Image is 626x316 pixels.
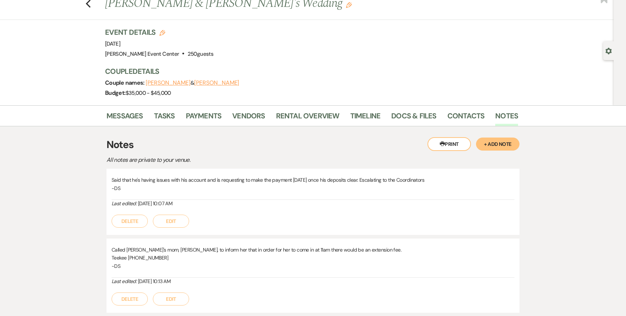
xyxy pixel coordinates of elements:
[107,137,519,152] h3: Notes
[447,110,485,126] a: Contacts
[107,110,143,126] a: Messages
[105,66,511,76] h3: Couple Details
[112,246,514,254] p: Called [PERSON_NAME]'s mom, [PERSON_NAME], to inform her that in order for her to come in at 11am...
[112,278,137,285] i: Last edited:
[107,155,360,165] p: All notes are private to your venue.
[153,292,189,306] button: Edit
[112,254,514,262] p: Teekee [PHONE_NUMBER]
[346,1,352,8] button: Edit
[427,137,471,151] button: Print
[112,215,148,228] button: Delete
[105,79,146,87] span: Couple names:
[112,200,514,207] div: [DATE] 10:07 AM
[112,262,514,270] p: -DS
[495,110,518,126] a: Notes
[188,50,213,58] span: 250 guests
[350,110,381,126] a: Timeline
[194,80,239,86] button: [PERSON_NAME]
[476,138,519,151] button: + Add Note
[112,278,514,285] div: [DATE] 10:13 AM
[112,292,148,306] button: Delete
[391,110,436,126] a: Docs & Files
[112,184,514,192] p: -DS
[186,110,222,126] a: Payments
[146,79,239,87] span: &
[605,47,612,54] button: Open lead details
[154,110,175,126] a: Tasks
[105,50,179,58] span: [PERSON_NAME] Event Center
[112,200,137,207] i: Last edited:
[232,110,265,126] a: Vendors
[146,80,191,86] button: [PERSON_NAME]
[105,40,120,47] span: [DATE]
[153,215,189,228] button: Edit
[112,176,514,184] p: Said that he's having issues with his account and is requesting to make the payment [DATE] once h...
[276,110,339,126] a: Rental Overview
[105,89,126,97] span: Budget:
[126,89,171,97] span: $35,000 - $45,000
[105,27,213,37] h3: Event Details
